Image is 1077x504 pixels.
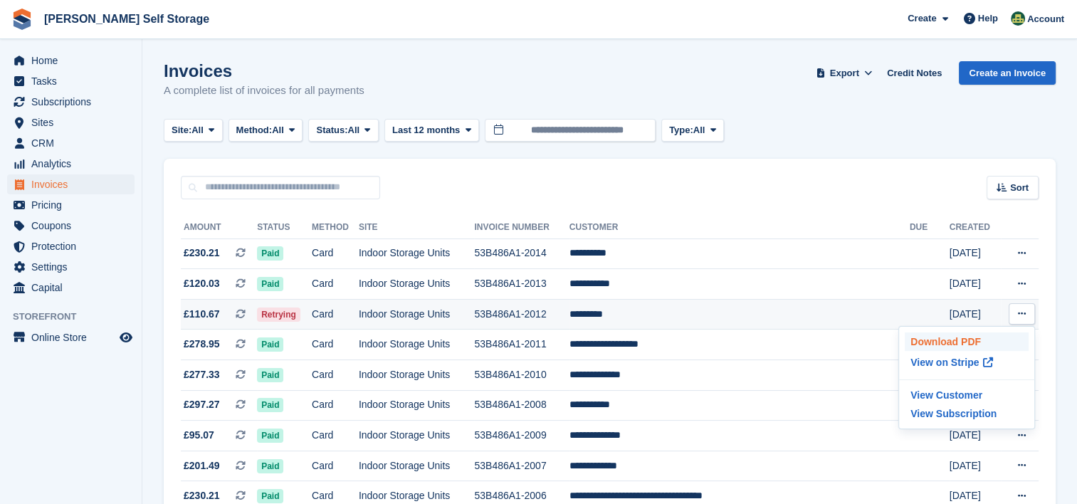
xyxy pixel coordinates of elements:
[950,299,1001,330] td: [DATE]
[830,66,859,80] span: Export
[184,276,220,291] span: £120.03
[7,216,135,236] a: menu
[7,257,135,277] a: menu
[257,216,312,239] th: Status
[474,238,569,269] td: 53B486A1-2014
[474,269,569,300] td: 53B486A1-2013
[359,421,475,451] td: Indoor Storage Units
[7,154,135,174] a: menu
[31,71,117,91] span: Tasks
[31,92,117,112] span: Subscriptions
[31,257,117,277] span: Settings
[7,195,135,215] a: menu
[905,386,1029,404] a: View Customer
[184,428,214,443] span: £95.07
[257,398,283,412] span: Paid
[910,216,950,239] th: Due
[31,236,117,256] span: Protection
[312,330,359,360] td: Card
[172,123,191,137] span: Site:
[312,451,359,481] td: Card
[257,308,300,322] span: Retrying
[312,216,359,239] th: Method
[11,9,33,30] img: stora-icon-8386f47178a22dfd0bd8f6a31ec36ba5ce8667c1dd55bd0f319d3a0aa187defe.svg
[31,327,117,347] span: Online Store
[31,112,117,132] span: Sites
[257,246,283,261] span: Paid
[184,246,220,261] span: £230.21
[905,332,1029,351] a: Download PDF
[31,195,117,215] span: Pricing
[908,11,936,26] span: Create
[950,451,1001,481] td: [DATE]
[164,83,364,99] p: A complete list of invoices for all payments
[359,238,475,269] td: Indoor Storage Units
[905,404,1029,423] a: View Subscription
[13,310,142,324] span: Storefront
[7,92,135,112] a: menu
[257,337,283,352] span: Paid
[38,7,215,31] a: [PERSON_NAME] Self Storage
[164,119,223,142] button: Site: All
[184,397,220,412] span: £297.27
[359,269,475,300] td: Indoor Storage Units
[31,154,117,174] span: Analytics
[392,123,460,137] span: Last 12 months
[31,174,117,194] span: Invoices
[7,236,135,256] a: menu
[359,330,475,360] td: Indoor Storage Units
[181,216,257,239] th: Amount
[959,61,1056,85] a: Create an Invoice
[7,327,135,347] a: menu
[669,123,693,137] span: Type:
[950,421,1001,451] td: [DATE]
[7,51,135,70] a: menu
[1027,12,1064,26] span: Account
[31,133,117,153] span: CRM
[236,123,273,137] span: Method:
[164,61,364,80] h1: Invoices
[184,458,220,473] span: £201.49
[117,329,135,346] a: Preview store
[384,119,479,142] button: Last 12 months
[7,71,135,91] a: menu
[312,421,359,451] td: Card
[359,299,475,330] td: Indoor Storage Units
[881,61,947,85] a: Credit Notes
[257,368,283,382] span: Paid
[31,51,117,70] span: Home
[257,489,283,503] span: Paid
[359,451,475,481] td: Indoor Storage Units
[257,429,283,443] span: Paid
[312,238,359,269] td: Card
[312,299,359,330] td: Card
[661,119,724,142] button: Type: All
[308,119,378,142] button: Status: All
[7,133,135,153] a: menu
[474,299,569,330] td: 53B486A1-2012
[978,11,998,26] span: Help
[312,360,359,391] td: Card
[7,174,135,194] a: menu
[1010,181,1029,195] span: Sort
[312,269,359,300] td: Card
[474,360,569,391] td: 53B486A1-2010
[950,216,1001,239] th: Created
[312,390,359,421] td: Card
[257,459,283,473] span: Paid
[905,351,1029,374] a: View on Stripe
[950,269,1001,300] td: [DATE]
[474,216,569,239] th: Invoice Number
[693,123,705,137] span: All
[31,216,117,236] span: Coupons
[950,238,1001,269] td: [DATE]
[7,112,135,132] a: menu
[228,119,303,142] button: Method: All
[184,488,220,503] span: £230.21
[474,421,569,451] td: 53B486A1-2009
[1011,11,1025,26] img: Julie Williams
[474,330,569,360] td: 53B486A1-2011
[813,61,876,85] button: Export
